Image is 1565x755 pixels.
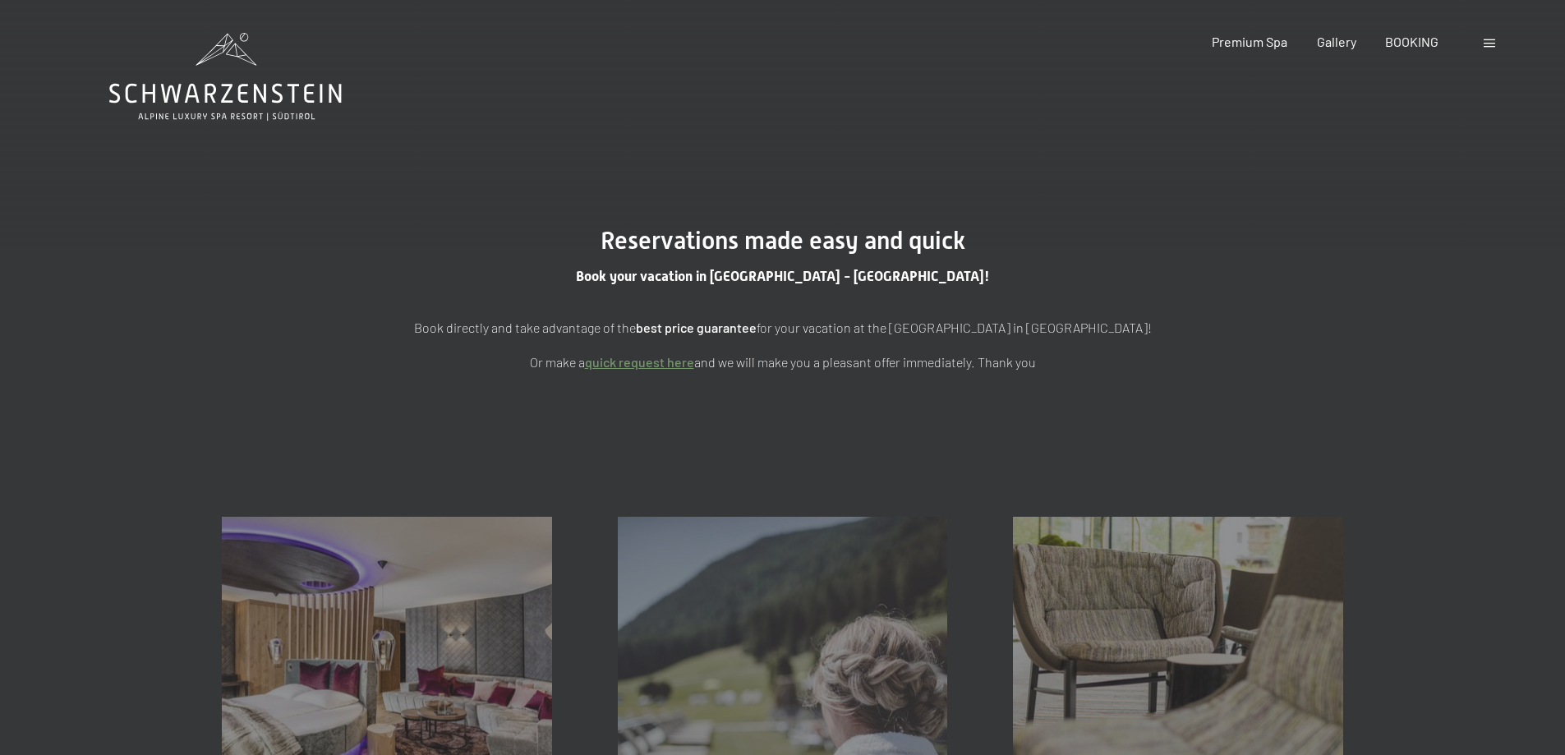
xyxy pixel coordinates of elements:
[636,320,757,335] strong: best price guarantee
[601,226,965,255] span: Reservations made easy and quick
[372,352,1194,373] p: Or make a and we will make you a pleasant offer immediately. Thank you
[576,268,990,284] span: Book your vacation in [GEOGRAPHIC_DATA] - [GEOGRAPHIC_DATA]!
[1212,34,1287,49] a: Premium Spa
[585,354,694,370] a: quick request here
[372,317,1194,338] p: Book directly and take advantage of the for your vacation at the [GEOGRAPHIC_DATA] in [GEOGRAPHIC...
[1317,34,1356,49] a: Gallery
[1385,34,1438,49] a: BOOKING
